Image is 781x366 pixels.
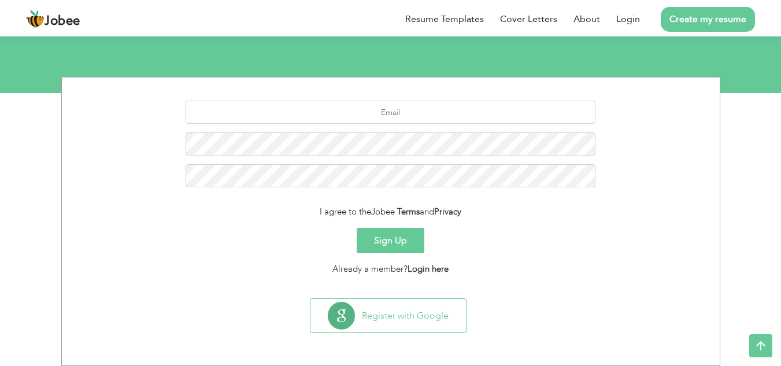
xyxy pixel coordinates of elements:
a: Jobee [26,10,80,28]
span: Jobee [371,206,395,217]
a: Login here [408,263,449,275]
a: Privacy [434,206,461,217]
button: Sign Up [357,228,424,253]
a: Resume Templates [405,12,484,26]
a: Create my resume [661,7,755,32]
img: jobee.io [26,10,45,28]
a: About [573,12,600,26]
a: Login [616,12,640,26]
div: Already a member? [71,263,711,276]
button: Register with Google [310,299,466,332]
a: Cover Letters [500,12,557,26]
div: I agree to the and [71,205,711,219]
span: Jobee [45,15,80,28]
input: Email [186,101,595,124]
a: Terms [397,206,420,217]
